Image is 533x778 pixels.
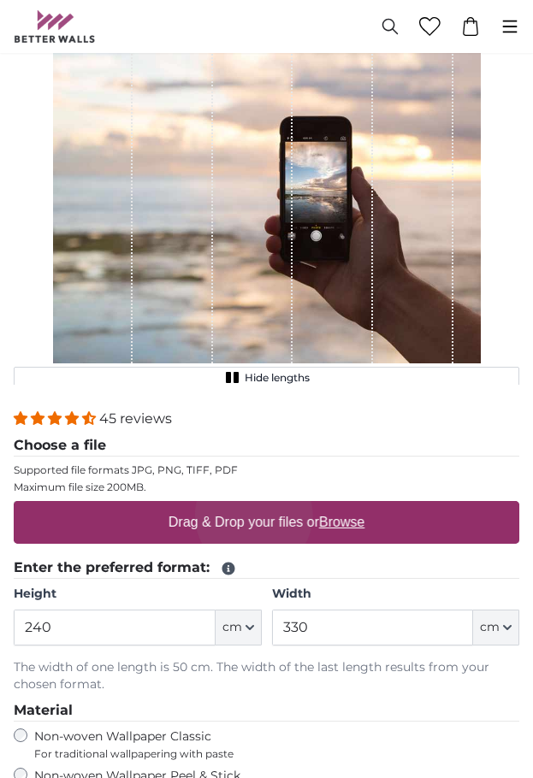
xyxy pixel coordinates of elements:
button: cm [216,610,262,645]
img: Betterwalls [14,10,96,43]
label: Non-woven Wallpaper Classic [34,728,411,761]
span: cm [480,619,500,636]
label: Height [14,586,262,603]
img: personalised-photo [14,43,519,363]
legend: Material [14,700,519,722]
span: For traditional wallpapering with paste [34,747,411,761]
span: Hide lengths [245,371,310,385]
div: 1 of 1 [14,43,519,385]
legend: Enter the preferred format: [14,557,519,579]
span: 45 reviews [99,410,172,427]
legend: Choose a file [14,435,519,457]
label: Width [272,586,520,603]
p: Maximum file size 200MB. [14,480,519,494]
button: cm [473,610,519,645]
span: cm [222,619,242,636]
p: The width of one length is 50 cm. The width of the last length results from your chosen format. [14,659,519,693]
button: Hide lengths [14,367,519,389]
p: Supported file formats JPG, PNG, TIFF, PDF [14,463,519,477]
span: 4.36 stars [14,410,99,427]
